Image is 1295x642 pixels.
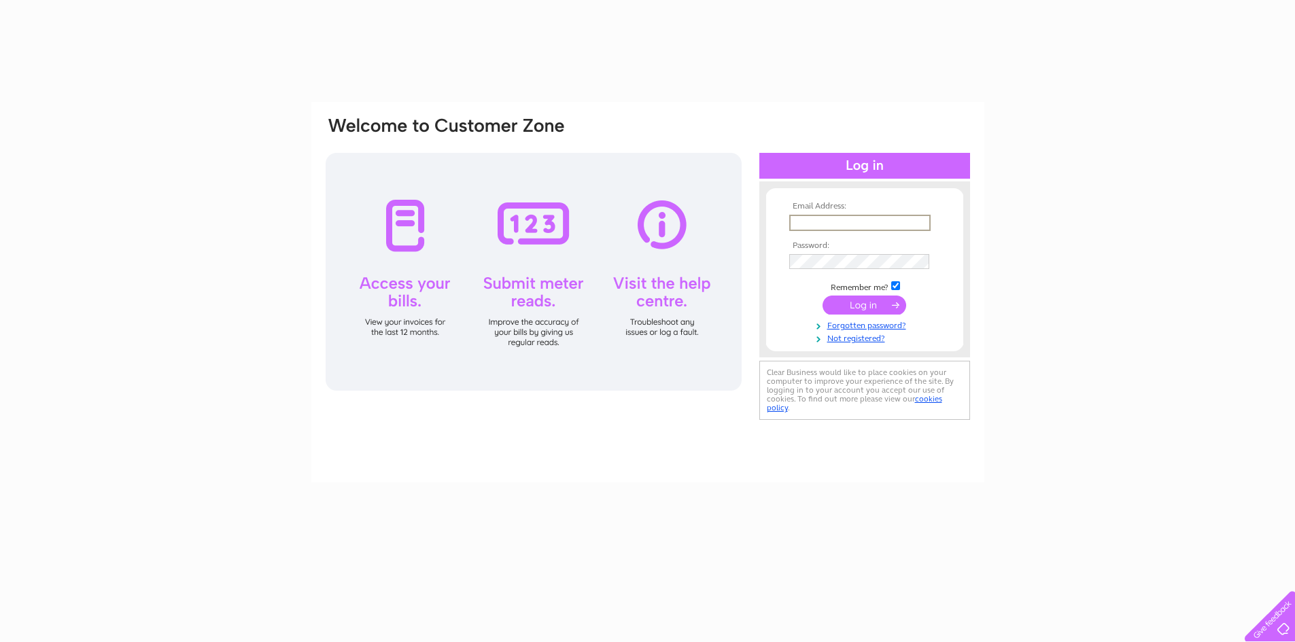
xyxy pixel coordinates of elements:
[767,394,942,412] a: cookies policy
[786,202,944,211] th: Email Address:
[759,361,970,420] div: Clear Business would like to place cookies on your computer to improve your experience of the sit...
[786,241,944,251] th: Password:
[789,318,944,331] a: Forgotten password?
[823,296,906,315] input: Submit
[786,279,944,293] td: Remember me?
[789,331,944,344] a: Not registered?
